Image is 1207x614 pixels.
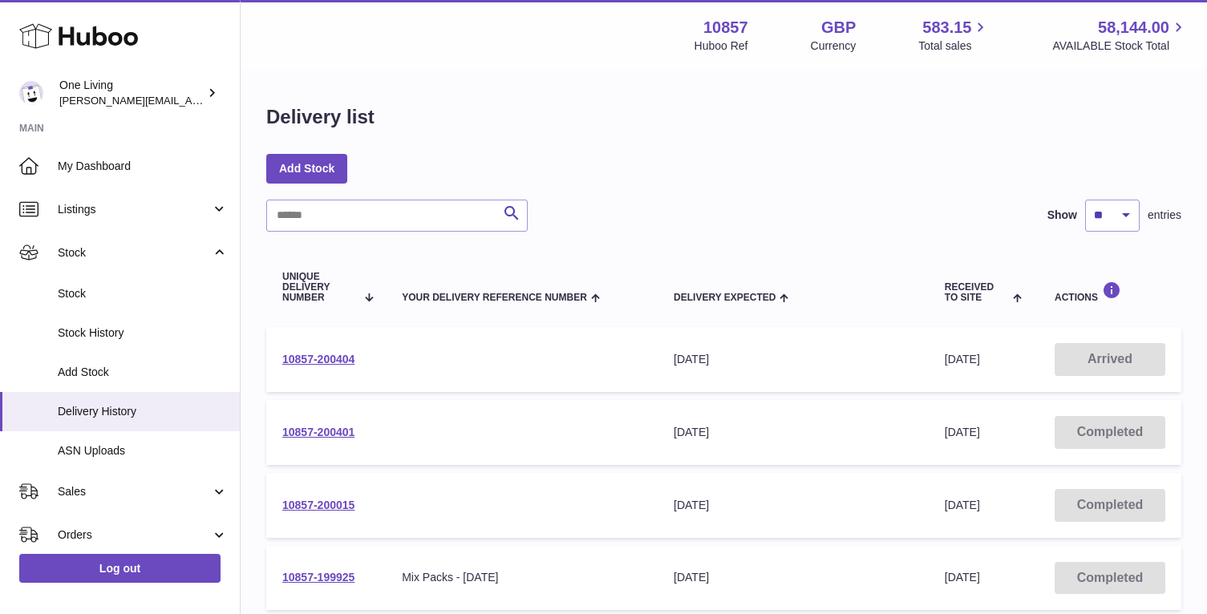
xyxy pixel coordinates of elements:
span: Listings [58,202,211,217]
span: My Dashboard [58,159,228,174]
h1: Delivery list [266,104,375,130]
span: ASN Uploads [58,443,228,458]
a: 10857-200401 [282,426,354,438]
span: [DATE] [945,499,980,511]
a: 10857-200015 [282,499,354,511]
div: [DATE] [674,498,913,513]
span: Delivery Expected [674,293,776,303]
span: Unique Delivery Number [282,272,356,304]
span: Sales [58,484,211,499]
span: Received to Site [945,282,1009,303]
label: Show [1047,208,1077,223]
div: Currency [811,38,857,54]
strong: GBP [821,17,856,38]
a: 10857-200404 [282,353,354,366]
div: [DATE] [674,352,913,367]
div: Actions [1055,281,1165,303]
span: Stock History [58,325,228,341]
div: Huboo Ref [695,38,748,54]
a: 58,144.00 AVAILABLE Stock Total [1052,17,1188,54]
span: [DATE] [945,571,980,584]
div: [DATE] [674,570,913,585]
a: Log out [19,554,221,583]
span: entries [1148,208,1181,223]
span: AVAILABLE Stock Total [1052,38,1188,54]
div: [DATE] [674,425,913,440]
span: Add Stock [58,365,228,380]
div: Mix Packs - [DATE] [402,570,642,585]
span: 583.15 [922,17,971,38]
a: Add Stock [266,154,347,183]
span: [DATE] [945,353,980,366]
span: Stock [58,286,228,301]
span: [PERSON_NAME][EMAIL_ADDRESS][DOMAIN_NAME] [59,94,322,107]
span: [DATE] [945,426,980,438]
span: Total sales [918,38,990,54]
span: Stock [58,245,211,261]
span: 58,144.00 [1098,17,1169,38]
div: One Living [59,78,204,108]
strong: 10857 [703,17,748,38]
span: Delivery History [58,404,228,419]
img: Jessica@oneliving.com [19,81,43,105]
a: 583.15 Total sales [918,17,990,54]
a: 10857-199925 [282,571,354,584]
span: Your Delivery Reference Number [402,293,587,303]
span: Orders [58,527,211,543]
